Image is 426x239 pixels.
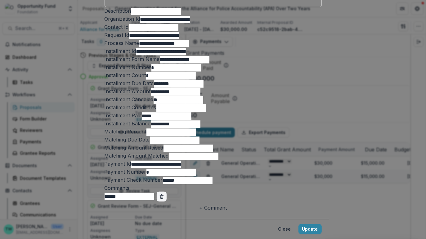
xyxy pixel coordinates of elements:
[105,185,130,191] label: Comments
[105,177,163,183] label: Payment Check Number
[105,112,142,119] label: Installment Paid
[105,161,131,167] label: Payment Id
[105,80,154,86] label: Installment Due Date
[105,96,154,102] label: Installment Canceled
[105,24,129,30] label: Contact Id
[105,153,169,159] label: Matching Amount Matched
[105,16,140,22] label: Organization Id
[105,88,151,94] label: Installment Amount
[275,224,295,234] button: Close
[298,224,322,234] button: Update
[105,145,164,151] label: Matching Amount Raised
[105,104,156,111] label: Installment Conditions
[105,137,150,143] label: Matching Due Date
[157,192,167,202] button: delete
[105,32,129,38] label: Request Id
[105,64,151,70] label: Installment Number
[105,8,131,14] label: Description
[105,128,146,135] label: Matching Percent
[105,120,151,127] label: Installment Balance
[105,72,146,78] label: Installment Count
[105,48,136,54] label: Installment Id
[199,204,227,211] button: + Comment
[105,40,139,46] label: Process Name
[105,169,146,175] label: Payment Number
[105,56,160,62] label: Installment Form Name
